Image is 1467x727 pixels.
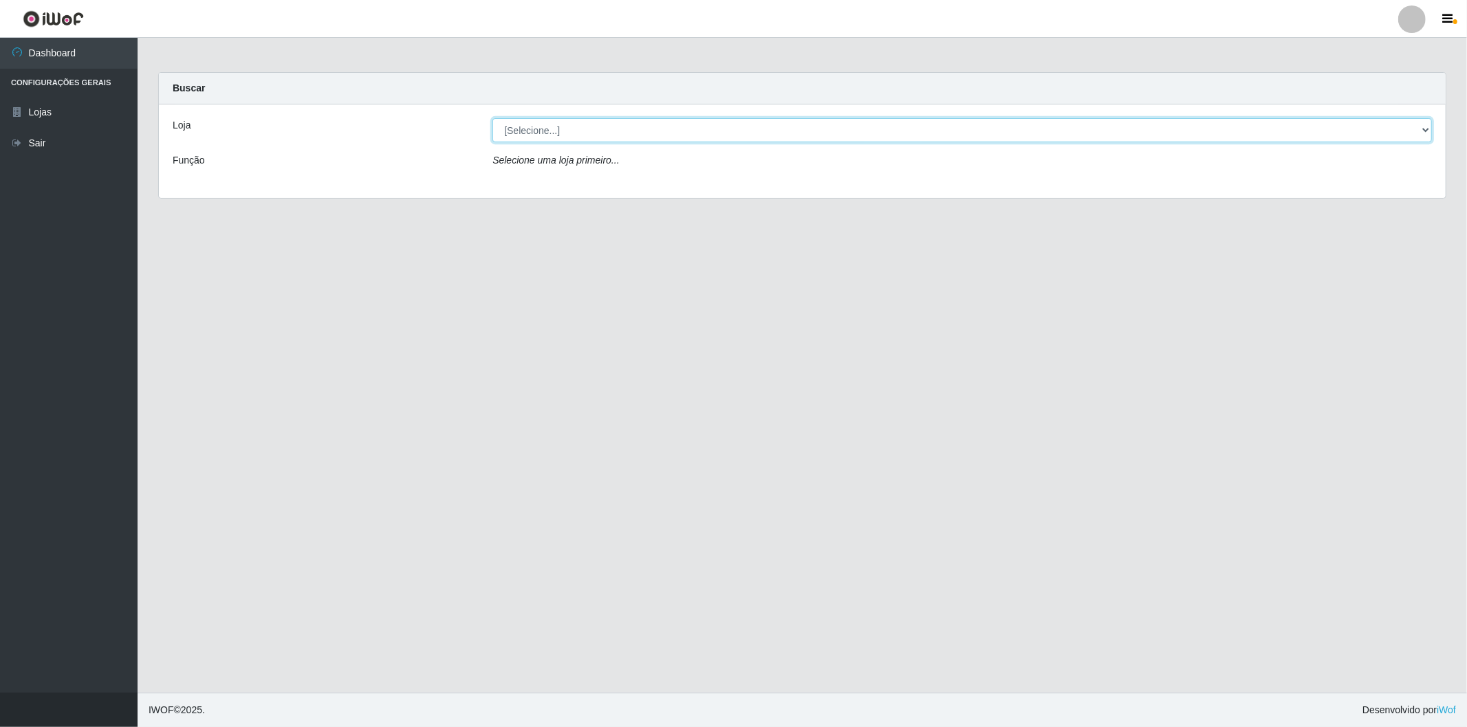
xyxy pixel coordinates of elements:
[149,704,174,715] span: IWOF
[1362,703,1456,717] span: Desenvolvido por
[1437,704,1456,715] a: iWof
[492,155,619,166] i: Selecione uma loja primeiro...
[149,703,205,717] span: © 2025 .
[173,118,191,133] label: Loja
[173,82,205,93] strong: Buscar
[173,153,205,168] label: Função
[23,10,84,27] img: CoreUI Logo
